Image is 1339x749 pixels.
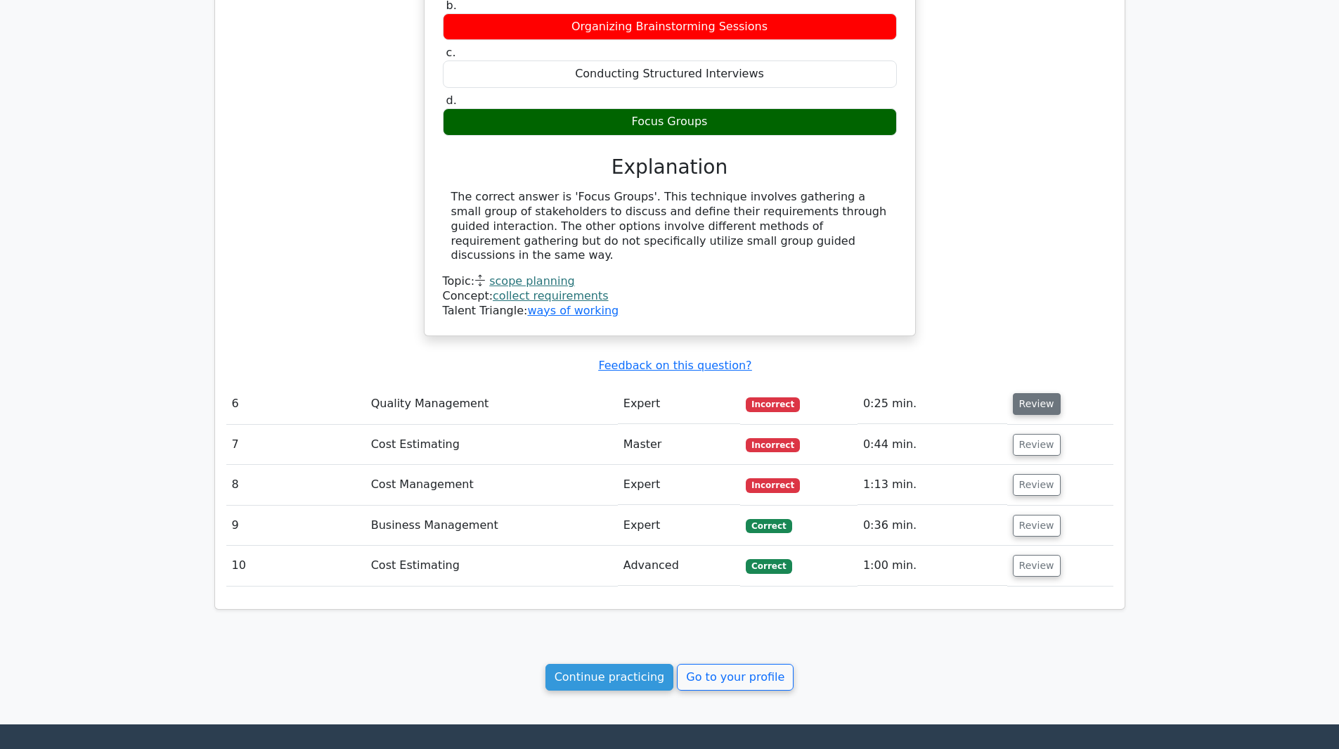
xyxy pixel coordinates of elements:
a: Continue practicing [545,664,674,691]
span: Incorrect [746,397,800,411]
span: Correct [746,519,791,533]
a: scope planning [489,274,574,288]
div: Focus Groups [443,108,897,136]
td: 0:44 min. [858,425,1007,465]
a: ways of working [527,304,619,317]
div: The correct answer is 'Focus Groups'. This technique involves gathering a small group of stakehol... [451,190,888,263]
span: d. [446,94,457,107]
span: c. [446,46,456,59]
td: 1:00 min. [858,546,1007,586]
td: 7 [226,425,366,465]
span: Correct [746,559,791,573]
td: Cost Management [366,465,618,505]
td: 0:36 min. [858,506,1007,546]
td: Expert [618,506,740,546]
td: 10 [226,546,366,586]
span: Incorrect [746,438,800,452]
td: Advanced [618,546,740,586]
a: Go to your profile [677,664,794,691]
button: Review [1013,515,1061,537]
div: Talent Triangle: [443,274,897,318]
td: Expert [618,465,740,505]
td: Expert [618,384,740,424]
span: Incorrect [746,478,800,492]
button: Review [1013,555,1061,577]
td: Quality Management [366,384,618,424]
td: 1:13 min. [858,465,1007,505]
div: Organizing Brainstorming Sessions [443,13,897,41]
td: 0:25 min. [858,384,1007,424]
td: Cost Estimating [366,425,618,465]
button: Review [1013,393,1061,415]
button: Review [1013,474,1061,496]
div: Conducting Structured Interviews [443,60,897,88]
td: Master [618,425,740,465]
a: collect requirements [493,289,609,302]
td: 6 [226,384,366,424]
div: Concept: [443,289,897,304]
h3: Explanation [451,155,888,179]
td: Cost Estimating [366,546,618,586]
td: Business Management [366,506,618,546]
button: Review [1013,434,1061,456]
td: 8 [226,465,366,505]
div: Topic: [443,274,897,289]
a: Feedback on this question? [598,359,751,372]
td: 9 [226,506,366,546]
